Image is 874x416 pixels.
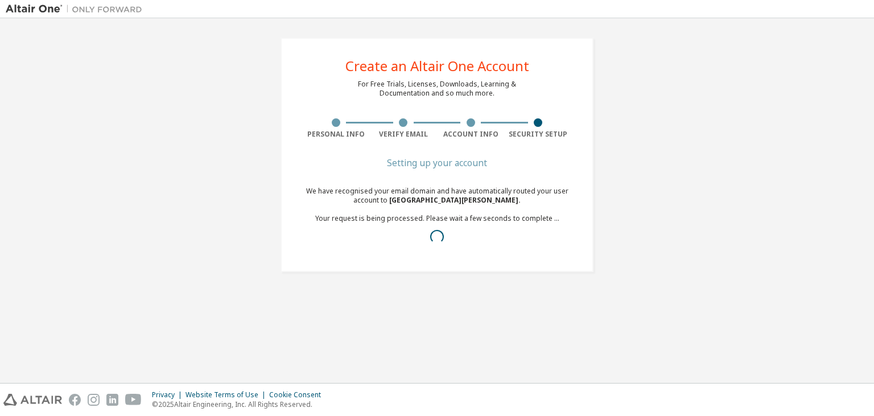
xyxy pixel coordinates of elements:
[6,3,148,15] img: Altair One
[302,187,572,250] div: We have recognised your email domain and have automatically routed your user account to Your requ...
[69,394,81,406] img: facebook.svg
[152,390,185,399] div: Privacy
[125,394,142,406] img: youtube.svg
[152,399,328,409] p: © 2025 Altair Engineering, Inc. All Rights Reserved.
[389,195,521,205] span: [GEOGRAPHIC_DATA][PERSON_NAME] .
[358,80,516,98] div: For Free Trials, Licenses, Downloads, Learning & Documentation and so much more.
[302,159,572,166] div: Setting up your account
[88,394,100,406] img: instagram.svg
[370,130,438,139] div: Verify Email
[106,394,118,406] img: linkedin.svg
[185,390,269,399] div: Website Terms of Use
[269,390,328,399] div: Cookie Consent
[345,59,529,73] div: Create an Altair One Account
[3,394,62,406] img: altair_logo.svg
[505,130,572,139] div: Security Setup
[437,130,505,139] div: Account Info
[302,130,370,139] div: Personal Info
